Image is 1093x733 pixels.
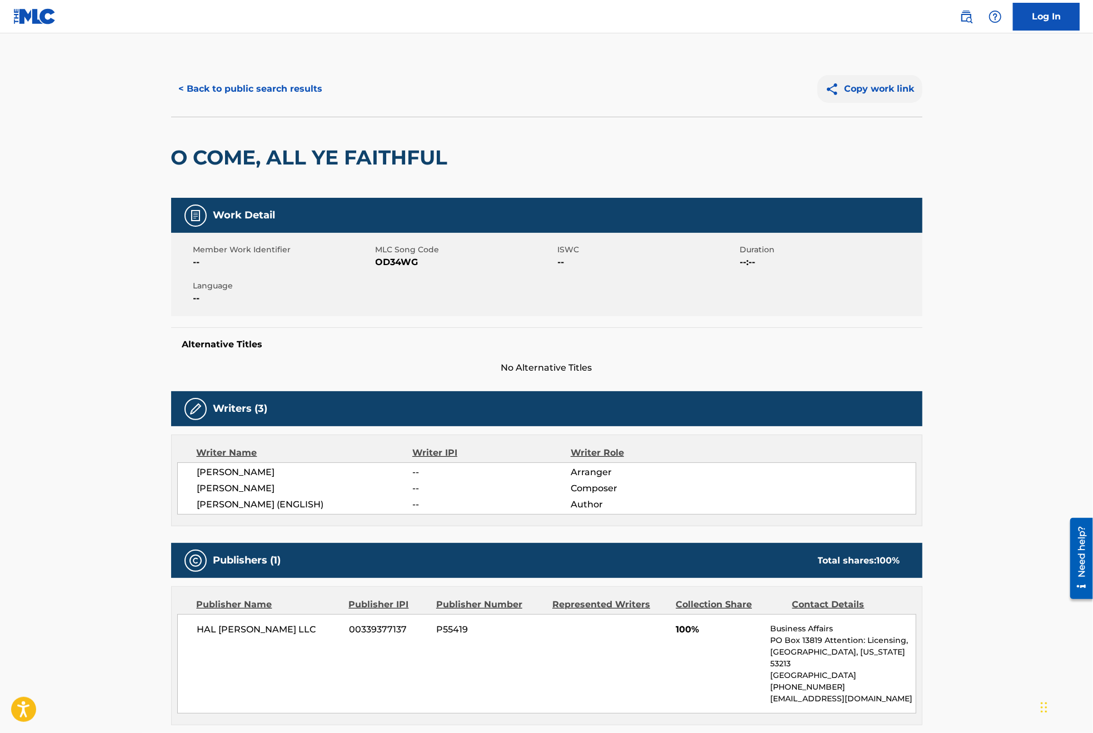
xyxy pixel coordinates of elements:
div: Publisher IPI [349,598,428,611]
button: Copy work link [817,75,922,103]
div: Collection Share [676,598,783,611]
span: Composer [571,482,715,495]
img: Writers [189,402,202,416]
span: ISWC [558,244,737,256]
span: -- [193,292,373,305]
span: MLC Song Code [376,244,555,256]
span: [PERSON_NAME] [197,482,413,495]
span: Member Work Identifier [193,244,373,256]
div: Help [984,6,1006,28]
h5: Alternative Titles [182,339,911,350]
img: Copy work link [825,82,845,96]
span: -- [412,498,570,511]
span: -- [558,256,737,269]
h5: Work Detail [213,209,276,222]
p: [GEOGRAPHIC_DATA] [770,670,915,681]
a: Log In [1013,3,1080,31]
span: HAL [PERSON_NAME] LLC [197,623,341,636]
span: Language [193,280,373,292]
h2: O COME, ALL YE FAITHFUL [171,145,453,170]
span: 100% [676,623,762,636]
span: -- [412,482,570,495]
a: Public Search [955,6,977,28]
div: Publisher Name [197,598,341,611]
h5: Writers (3) [213,402,268,415]
button: < Back to public search results [171,75,331,103]
p: [EMAIL_ADDRESS][DOMAIN_NAME] [770,693,915,705]
p: [PHONE_NUMBER] [770,681,915,693]
div: Represented Writers [552,598,667,611]
span: -- [193,256,373,269]
div: Writer Role [571,446,715,460]
img: help [989,10,1002,23]
span: OD34WG [376,256,555,269]
img: Work Detail [189,209,202,222]
iframe: Chat Widget [1037,680,1093,733]
h5: Publishers (1) [213,554,281,567]
span: [PERSON_NAME] [197,466,413,479]
span: No Alternative Titles [171,361,922,375]
div: Writer Name [197,446,413,460]
div: Contact Details [792,598,900,611]
span: 100 % [877,555,900,566]
div: Writer IPI [412,446,571,460]
span: Duration [740,244,920,256]
span: P55419 [436,623,544,636]
img: MLC Logo [13,8,56,24]
div: Total shares: [818,554,900,567]
span: -- [412,466,570,479]
img: search [960,10,973,23]
iframe: Resource Center [1062,513,1093,605]
span: Author [571,498,715,511]
p: [GEOGRAPHIC_DATA], [US_STATE] 53213 [770,646,915,670]
span: 00339377137 [349,623,428,636]
span: Arranger [571,466,715,479]
p: Business Affairs [770,623,915,635]
div: Publisher Number [436,598,544,611]
span: [PERSON_NAME] (ENGLISH) [197,498,413,511]
img: Publishers [189,554,202,567]
p: PO Box 13819 Attention: Licensing, [770,635,915,646]
div: Drag [1041,691,1047,724]
span: --:-- [740,256,920,269]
